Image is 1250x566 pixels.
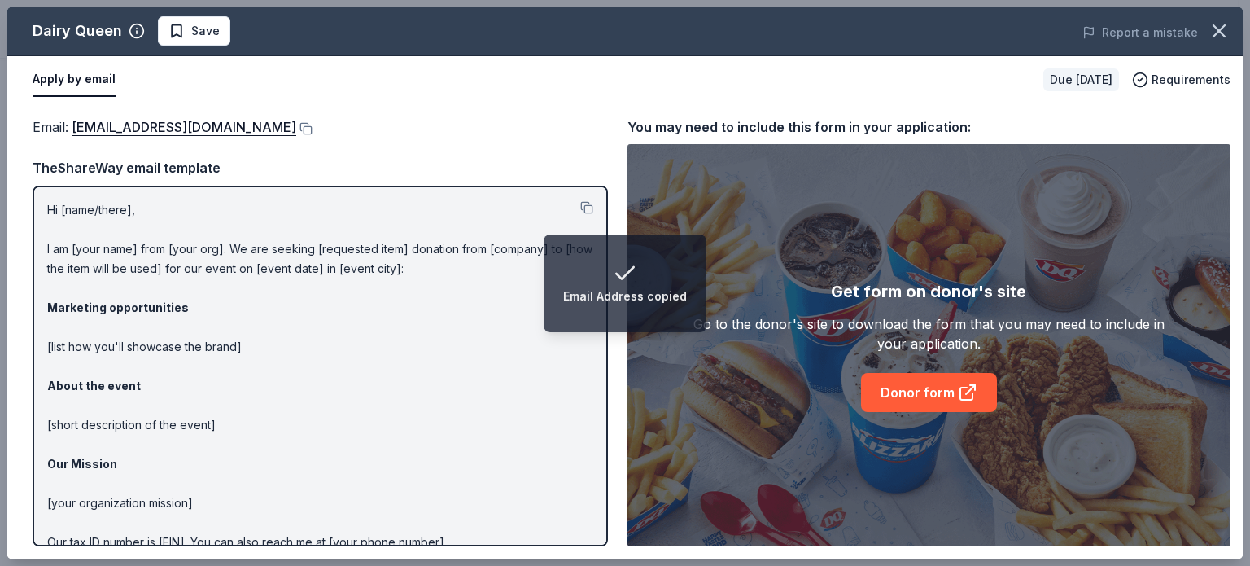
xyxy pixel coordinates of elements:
div: Go to the donor's site to download the form that you may need to include in your application. [688,314,1170,353]
button: Report a mistake [1082,23,1198,42]
div: Dairy Queen [33,18,122,44]
a: Donor form [861,373,997,412]
div: Get form on donor's site [831,279,1026,305]
div: Due [DATE] [1043,68,1119,91]
strong: About the event [47,379,141,393]
div: Email Address copied [563,287,687,306]
button: Apply by email [33,63,116,97]
div: TheShareWay email template [33,157,608,178]
span: Email : [33,119,296,135]
span: Requirements [1152,70,1230,90]
a: [EMAIL_ADDRESS][DOMAIN_NAME] [72,116,296,138]
strong: Marketing opportunities [47,301,189,314]
div: You may need to include this form in your application: [627,116,1230,138]
span: Save [191,21,220,41]
button: Save [158,16,230,46]
strong: Our Mission [47,457,117,471]
button: Requirements [1132,70,1230,90]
